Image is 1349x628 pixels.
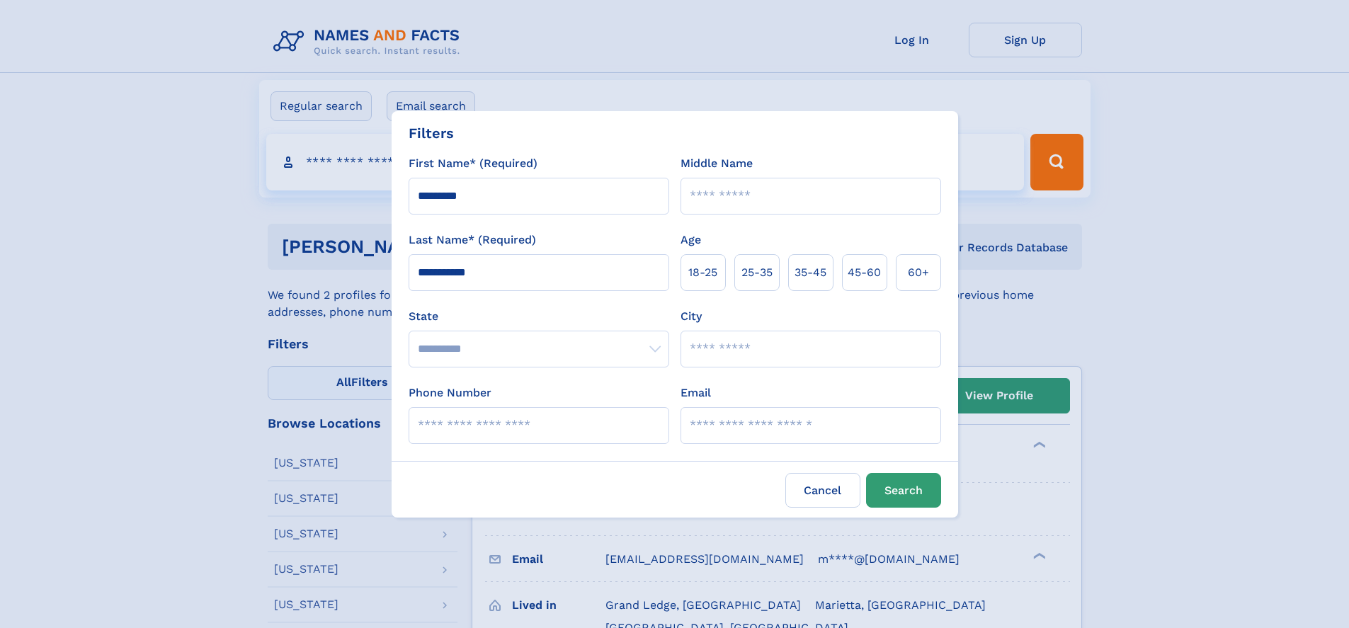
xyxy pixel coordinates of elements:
[866,473,941,508] button: Search
[409,232,536,249] label: Last Name* (Required)
[741,264,773,281] span: 25‑35
[409,308,669,325] label: State
[409,384,491,401] label: Phone Number
[785,473,860,508] label: Cancel
[848,264,881,281] span: 45‑60
[681,232,701,249] label: Age
[908,264,929,281] span: 60+
[409,122,454,144] div: Filters
[409,155,537,172] label: First Name* (Required)
[681,308,702,325] label: City
[795,264,826,281] span: 35‑45
[681,155,753,172] label: Middle Name
[688,264,717,281] span: 18‑25
[681,384,711,401] label: Email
